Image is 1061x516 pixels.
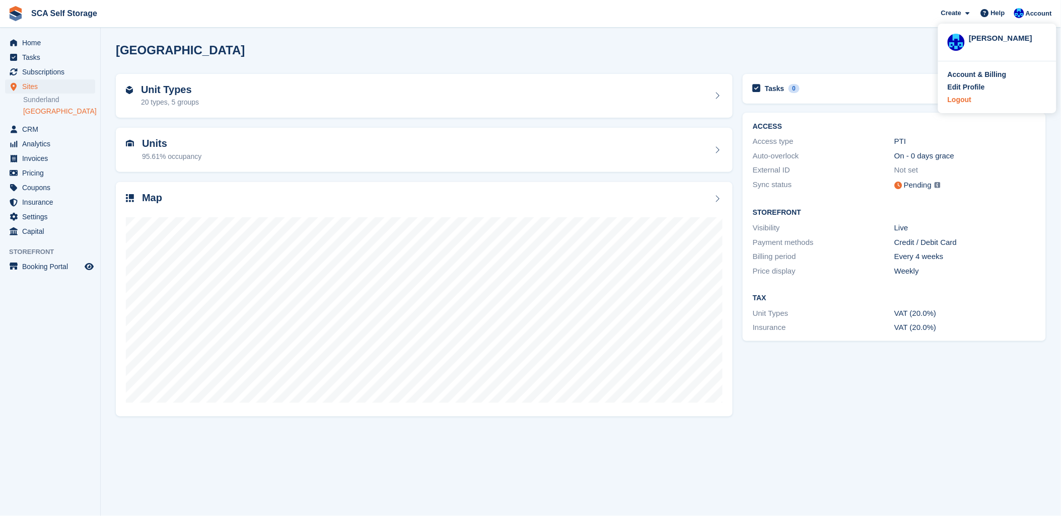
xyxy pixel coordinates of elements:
[142,192,162,204] h2: Map
[948,95,1047,105] a: Logout
[22,181,83,195] span: Coupons
[5,65,95,79] a: menu
[753,150,894,162] div: Auto-overlock
[9,247,100,257] span: Storefront
[5,195,95,209] a: menu
[789,84,800,93] div: 0
[753,209,1036,217] h2: Storefront
[5,122,95,136] a: menu
[5,210,95,224] a: menu
[948,95,971,105] div: Logout
[22,166,83,180] span: Pricing
[22,210,83,224] span: Settings
[753,222,894,234] div: Visibility
[8,6,23,21] img: stora-icon-8386f47178a22dfd0bd8f6a31ec36ba5ce8667c1dd55bd0f319d3a0aa187defe.svg
[5,181,95,195] a: menu
[753,237,894,248] div: Payment methods
[22,137,83,151] span: Analytics
[22,260,83,274] span: Booking Portal
[894,266,1036,277] div: Weekly
[753,308,894,319] div: Unit Types
[904,180,932,191] div: Pending
[27,5,101,22] a: SCA Self Storage
[22,195,83,209] span: Insurance
[948,34,965,51] img: Kelly Neesham
[894,164,1036,176] div: Not set
[22,50,83,64] span: Tasks
[753,136,894,147] div: Access type
[753,123,1036,131] h2: ACCESS
[948,69,1007,80] div: Account & Billing
[22,224,83,238] span: Capital
[5,166,95,180] a: menu
[753,266,894,277] div: Price display
[22,79,83,94] span: Sites
[116,74,733,118] a: Unit Types 20 types, 5 groups
[5,260,95,274] a: menu
[22,65,83,79] span: Subscriptions
[948,82,985,93] div: Edit Profile
[83,261,95,273] a: Preview store
[5,50,95,64] a: menu
[5,137,95,151] a: menu
[5,151,95,165] a: menu
[5,36,95,50] a: menu
[894,237,1036,248] div: Credit / Debit Card
[894,222,1036,234] div: Live
[753,164,894,176] div: External ID
[23,95,95,105] a: Sunderland
[935,182,941,188] img: icon-info-grey-7440780725fd019a000dd9b08b2336e03edf1995a4989e88bcd33f0948082b44.svg
[22,122,83,136] span: CRM
[991,8,1005,18] span: Help
[126,140,134,147] img: unit-icn-7be61d7bf1b0ce9d3e12c5938cc71ed9869f7b940bace4675aadf7bd6d80202e.svg
[765,84,785,93] h2: Tasks
[941,8,961,18] span: Create
[894,251,1036,263] div: Every 4 weeks
[1014,8,1024,18] img: Kelly Neesham
[894,322,1036,333] div: VAT (20.0%)
[5,224,95,238] a: menu
[948,82,1047,93] a: Edit Profile
[894,136,1036,147] div: PTI
[23,107,95,116] a: [GEOGRAPHIC_DATA]
[894,150,1036,162] div: On - 0 days grace
[753,179,894,192] div: Sync status
[22,151,83,165] span: Invoices
[116,182,733,416] a: Map
[116,43,245,57] h2: [GEOGRAPHIC_DATA]
[5,79,95,94] a: menu
[969,33,1047,42] div: [PERSON_NAME]
[142,151,201,162] div: 95.61% occupancy
[1026,9,1052,19] span: Account
[116,128,733,172] a: Units 95.61% occupancy
[141,84,199,96] h2: Unit Types
[948,69,1047,80] a: Account & Billing
[894,308,1036,319] div: VAT (20.0%)
[126,194,134,202] img: map-icn-33ee37083ee616e46c38cad1a60f524a97daa1e2b2c8c0bc3eb3415660979fc1.svg
[142,138,201,149] h2: Units
[141,97,199,108] div: 20 types, 5 groups
[753,294,1036,302] h2: Tax
[22,36,83,50] span: Home
[753,251,894,263] div: Billing period
[753,322,894,333] div: Insurance
[126,86,133,94] img: unit-type-icn-2b2737a686de81e16bb02015468b77c625bbabd49415b5ef34ead5e3b44a266d.svg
